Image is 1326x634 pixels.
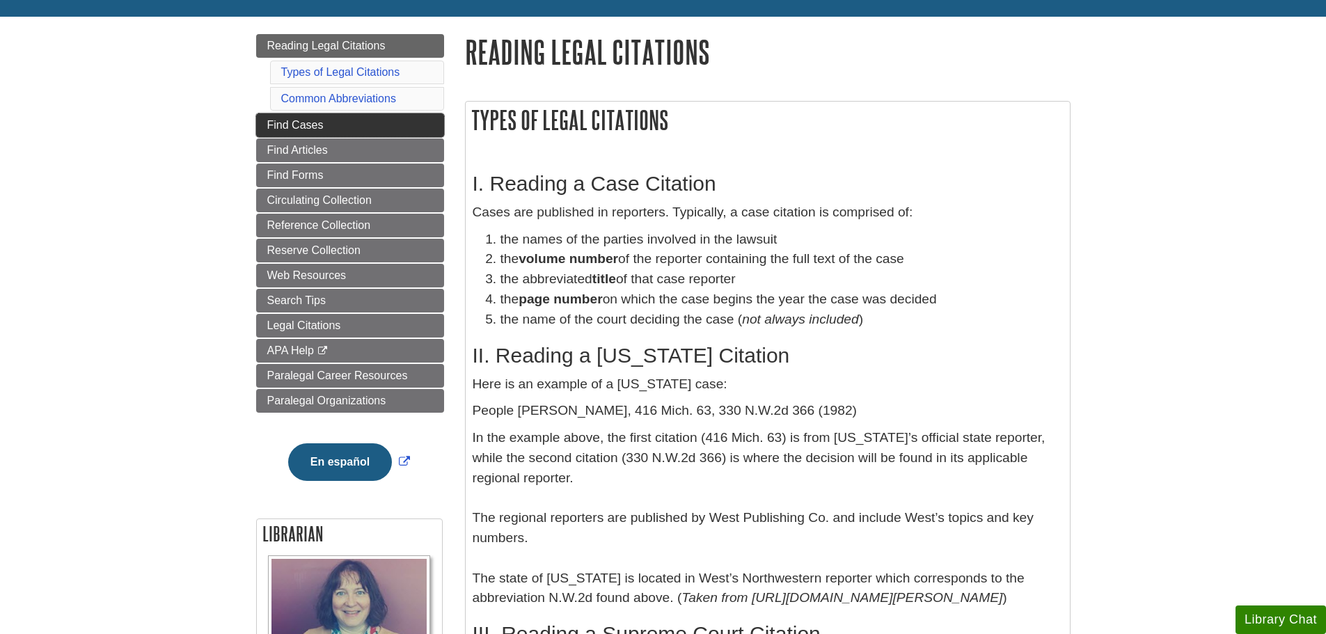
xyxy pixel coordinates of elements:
[256,34,444,58] a: Reading Legal Citations
[500,310,1063,330] li: the name of the court deciding the case ( )
[465,34,1071,70] h1: Reading Legal Citations
[256,264,444,287] a: Web Resources
[256,138,444,162] a: Find Articles
[267,144,328,156] span: Find Articles
[256,339,444,363] a: APA Help
[267,344,314,356] span: APA Help
[256,314,444,338] a: Legal Citations
[473,344,1063,367] h2: II. Reading a [US_STATE] Citation
[466,102,1070,138] h2: Types of Legal Citations
[473,172,1063,196] h2: I. Reading a Case Citation
[681,590,1002,605] em: Taken from [URL][DOMAIN_NAME][PERSON_NAME]
[256,214,444,237] a: Reference Collection
[500,290,1063,310] li: the on which the case begins the year the case was decided
[256,113,444,137] a: Find Cases
[267,40,386,51] span: Reading Legal Citations
[256,189,444,212] a: Circulating Collection
[256,389,444,413] a: Paralegal Organizations
[500,249,1063,269] li: the of the reporter containing the full text of the case
[1236,605,1326,634] button: Library Chat
[256,289,444,312] a: Search Tips
[281,66,400,78] a: Types of Legal Citations
[742,312,858,326] em: not always included
[256,239,444,262] a: Reserve Collection
[288,443,392,481] button: En español
[473,374,1063,395] p: Here is an example of a [US_STATE] case:
[473,401,1063,421] p: People [PERSON_NAME], 416 Mich. 63, 330 N.W.2d 366 (1982)
[267,169,324,181] span: Find Forms
[500,230,1063,250] li: the names of the parties involved in the lawsuit
[267,119,324,131] span: Find Cases
[267,294,326,306] span: Search Tips
[267,319,341,331] span: Legal Citations
[281,93,396,104] a: Common Abbreviations
[473,428,1063,608] p: In the example above, the first citation (416 Mich. 63) is from [US_STATE]’s official state repor...
[256,164,444,187] a: Find Forms
[473,203,1063,223] p: Cases are published in reporters. Typically, a case citation is comprised of:
[500,269,1063,290] li: the abbreviated of that case reporter
[267,395,386,406] span: Paralegal Organizations
[267,269,347,281] span: Web Resources
[592,271,616,286] strong: title
[519,292,602,306] strong: page number
[519,251,618,266] strong: volume number
[257,519,442,548] h2: Librarian
[256,364,444,388] a: Paralegal Career Resources
[317,347,329,356] i: This link opens in a new window
[267,370,408,381] span: Paralegal Career Resources
[267,219,371,231] span: Reference Collection
[267,244,361,256] span: Reserve Collection
[267,194,372,206] span: Circulating Collection
[285,456,413,468] a: Link opens in new window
